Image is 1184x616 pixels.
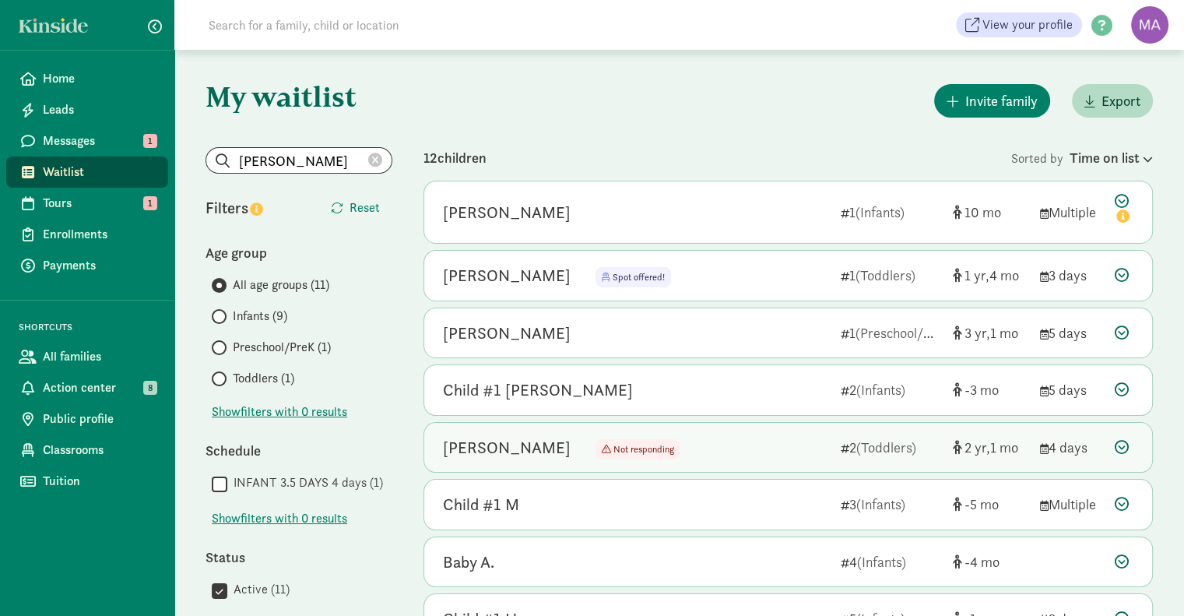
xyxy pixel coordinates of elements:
a: Payments [6,250,168,281]
span: -5 [964,495,999,513]
span: (Toddlers) [856,266,915,284]
span: Payments [43,256,156,275]
div: [object Object] [953,202,1028,223]
div: Age group [206,242,392,263]
div: Child #1 M [443,492,519,517]
span: Messages [43,132,156,150]
div: Oliver G [443,200,571,225]
div: [object Object] [953,379,1028,400]
button: Showfilters with 0 results [212,403,347,421]
iframe: Chat Widget [1106,541,1184,616]
div: [object Object] [953,322,1028,343]
span: Spot offered! [596,267,671,287]
span: Public profile [43,410,156,428]
span: 1 [990,438,1018,456]
input: Search for a family, child or location [199,9,636,40]
a: Messages 1 [6,125,168,157]
div: Status [206,547,392,568]
div: Time on list [1070,147,1153,168]
span: Infants (9) [233,307,287,326]
button: Invite family [934,84,1050,118]
div: Filters [206,196,299,220]
a: All families [6,341,168,372]
span: (Infants) [857,553,906,571]
div: 1 [841,265,940,286]
span: Waitlist [43,163,156,181]
label: Active (11) [227,580,290,599]
a: Classrooms [6,435,168,466]
span: All age groups (11) [233,276,329,294]
div: 5 days [1040,379,1102,400]
div: Multiple [1040,494,1102,515]
span: Leads [43,100,156,119]
span: -4 [964,553,1000,571]
div: 1 [841,202,940,223]
div: 3 [841,494,940,515]
div: Child #1 Mayer [443,378,633,403]
span: View your profile [982,16,1073,34]
a: Tuition [6,466,168,497]
span: Tours [43,194,156,213]
span: -3 [964,381,999,399]
span: 8 [143,381,157,395]
span: 4 [989,266,1019,284]
a: View your profile [956,12,1082,37]
button: Showfilters with 0 results [212,509,347,528]
span: Show filters with 0 results [212,509,347,528]
div: 12 children [423,147,1011,168]
span: 3 [964,324,990,342]
div: Remy Jakab [443,263,571,288]
span: Show filters with 0 results [212,403,347,421]
label: INFANT 3.5 DAYS 4 days (1) [227,473,383,492]
span: 1 [990,324,1018,342]
span: Spot offered! [613,271,665,283]
span: 1 [143,196,157,210]
span: (Infants) [856,203,905,221]
a: Public profile [6,403,168,435]
div: Multiple [1040,202,1102,223]
span: Classrooms [43,441,156,459]
span: Reset [350,199,380,217]
div: [object Object] [953,551,1028,572]
span: Enrollments [43,225,156,244]
a: Waitlist [6,157,168,188]
div: [object Object] [953,494,1028,515]
div: Sorted by [1011,147,1153,168]
span: 10 [964,203,1001,221]
a: Tours 1 [6,188,168,219]
div: 2 [841,437,940,458]
div: 4 [841,551,940,572]
div: 3 days [1040,265,1102,286]
span: 2 [964,438,990,456]
span: (Infants) [856,381,905,399]
span: Not responding [613,443,674,456]
a: Leads [6,94,168,125]
a: Home [6,63,168,94]
span: Action center [43,378,156,397]
span: Invite family [965,90,1038,111]
span: 1 [143,134,157,148]
span: Export [1101,90,1140,111]
span: Tuition [43,472,156,491]
span: (Preschool/PreK) [856,324,956,342]
div: 1 [841,322,940,343]
span: Toddlers (1) [233,369,294,388]
div: [object Object] [953,437,1028,458]
input: Search list... [206,148,392,173]
h1: My waitlist [206,81,392,112]
span: (Infants) [856,495,905,513]
div: Schedule [206,440,392,461]
div: 4 days [1040,437,1102,458]
a: Enrollments [6,219,168,250]
div: Baby A. [443,550,494,575]
div: 2 [841,379,940,400]
div: Oliver Suciu [443,321,571,346]
div: 5 days [1040,322,1102,343]
span: Not responding [596,439,680,459]
span: (Toddlers) [856,438,916,456]
span: 1 [964,266,989,284]
span: Home [43,69,156,88]
a: Action center 8 [6,372,168,403]
div: [object Object] [953,265,1028,286]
